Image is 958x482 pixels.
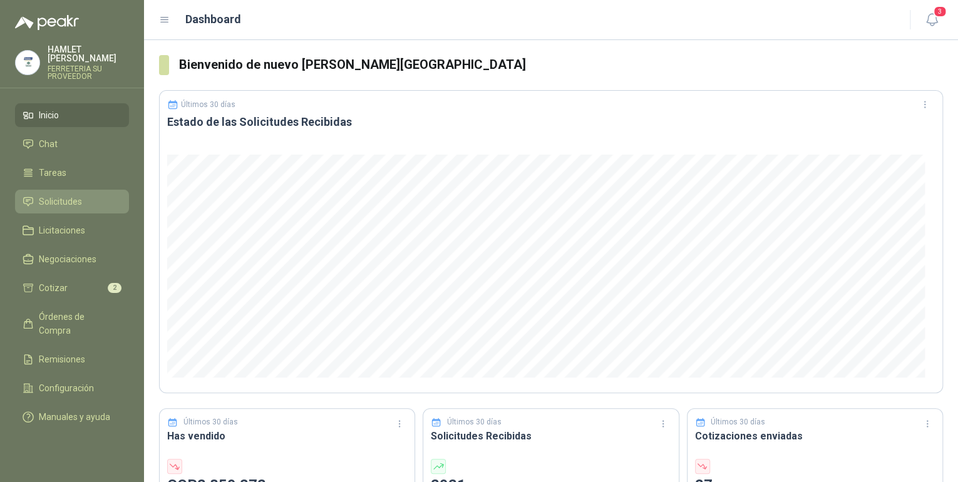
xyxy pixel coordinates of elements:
[15,276,129,300] a: Cotizar2
[39,381,94,395] span: Configuración
[39,252,96,266] span: Negociaciones
[431,428,671,444] h3: Solicitudes Recibidas
[183,416,238,428] p: Últimos 30 días
[15,247,129,271] a: Negociaciones
[181,100,235,109] p: Últimos 30 días
[15,132,129,156] a: Chat
[39,137,58,151] span: Chat
[16,51,39,74] img: Company Logo
[39,281,68,295] span: Cotizar
[15,103,129,127] a: Inicio
[920,9,943,31] button: 3
[48,65,129,80] p: FERRETERIA SU PROVEEDOR
[39,223,85,237] span: Licitaciones
[933,6,947,18] span: 3
[167,428,407,444] h3: Has vendido
[179,55,943,74] h3: Bienvenido de nuevo [PERSON_NAME][GEOGRAPHIC_DATA]
[447,416,502,428] p: Últimos 30 días
[48,45,129,63] p: HAMLET [PERSON_NAME]
[15,15,79,30] img: Logo peakr
[15,376,129,400] a: Configuración
[15,305,129,342] a: Órdenes de Compra
[39,410,110,424] span: Manuales y ayuda
[15,347,129,371] a: Remisiones
[39,108,59,122] span: Inicio
[15,161,129,185] a: Tareas
[695,428,935,444] h3: Cotizaciones enviadas
[15,218,129,242] a: Licitaciones
[39,195,82,208] span: Solicitudes
[108,283,121,293] span: 2
[15,190,129,213] a: Solicitudes
[39,310,117,337] span: Órdenes de Compra
[167,115,935,130] h3: Estado de las Solicitudes Recibidas
[15,405,129,429] a: Manuales y ayuda
[39,166,66,180] span: Tareas
[185,11,241,28] h1: Dashboard
[39,352,85,366] span: Remisiones
[711,416,765,428] p: Últimos 30 días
